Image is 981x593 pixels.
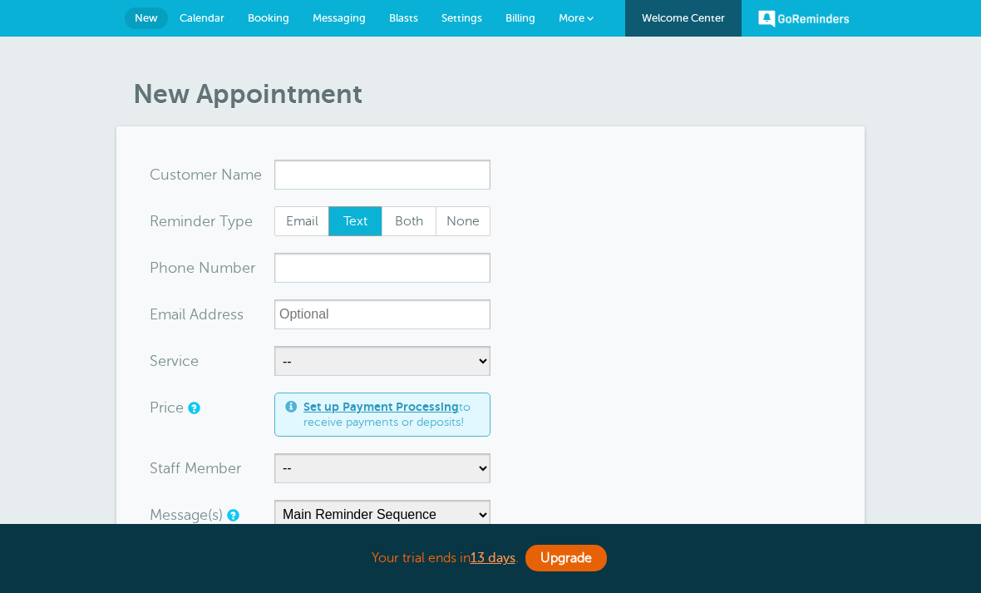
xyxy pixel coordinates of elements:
div: Your trial ends in . [116,541,865,576]
label: Message(s) [150,507,223,522]
div: ame [150,160,274,190]
a: Upgrade [525,545,607,571]
label: Price [150,400,184,415]
h1: New Appointment [133,78,865,110]
span: Both [382,207,436,235]
span: Billing [505,12,535,24]
label: Staff Member [150,461,241,476]
label: Text [328,206,383,236]
a: Set up Payment Processing [303,400,459,413]
label: Both [382,206,436,236]
input: Optional [274,299,491,329]
span: il Add [179,307,217,322]
span: More [559,12,584,24]
span: Settings [441,12,482,24]
a: Simple templates and custom messages will use the reminder schedule set under Settings > Reminder... [227,510,237,521]
a: An optional price for the appointment. If you set a price, you can include a payment link in your... [188,403,198,413]
span: Cus [150,167,176,182]
label: Reminder Type [150,214,253,229]
span: tomer N [176,167,233,182]
span: Email [275,207,328,235]
a: 13 days [471,551,515,566]
span: ne Nu [177,260,219,275]
label: Service [150,353,199,368]
div: mber [150,253,274,283]
span: Messaging [313,12,366,24]
label: Email [274,206,329,236]
span: New [135,12,158,24]
span: Blasts [389,12,418,24]
span: to receive payments or deposits! [303,400,480,429]
span: None [436,207,490,235]
span: Pho [150,260,177,275]
div: ress [150,299,274,329]
label: None [436,206,491,236]
span: Booking [248,12,289,24]
span: Ema [150,307,179,322]
span: Calendar [180,12,224,24]
span: Text [329,207,382,235]
a: New [125,7,168,29]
